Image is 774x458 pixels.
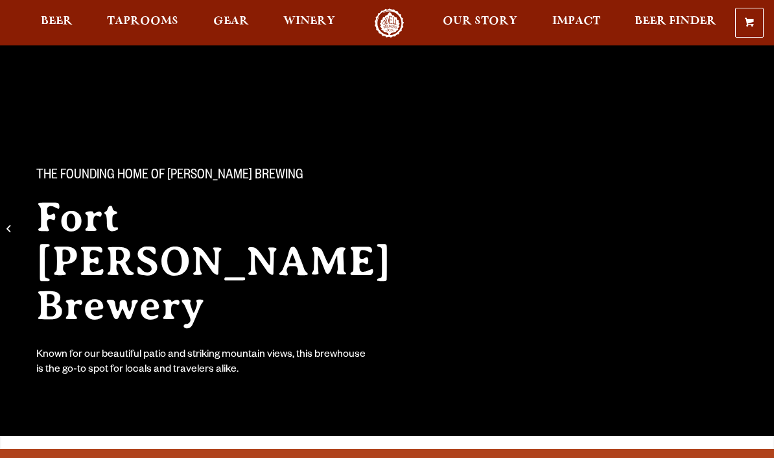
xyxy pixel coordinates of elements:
span: The Founding Home of [PERSON_NAME] Brewing [36,168,303,185]
span: Gear [213,16,249,27]
span: Beer Finder [635,16,716,27]
span: Beer [41,16,73,27]
div: Known for our beautiful patio and striking mountain views, this brewhouse is the go-to spot for l... [36,348,368,378]
span: Winery [283,16,335,27]
a: Taprooms [99,8,187,38]
a: Impact [544,8,609,38]
a: Beer [32,8,81,38]
h2: Fort [PERSON_NAME] Brewery [36,195,441,328]
a: Winery [275,8,344,38]
a: Odell Home [365,8,414,38]
a: Our Story [434,8,526,38]
a: Gear [205,8,257,38]
span: Impact [552,16,600,27]
a: Beer Finder [626,8,725,38]
span: Taprooms [107,16,178,27]
span: Our Story [443,16,517,27]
